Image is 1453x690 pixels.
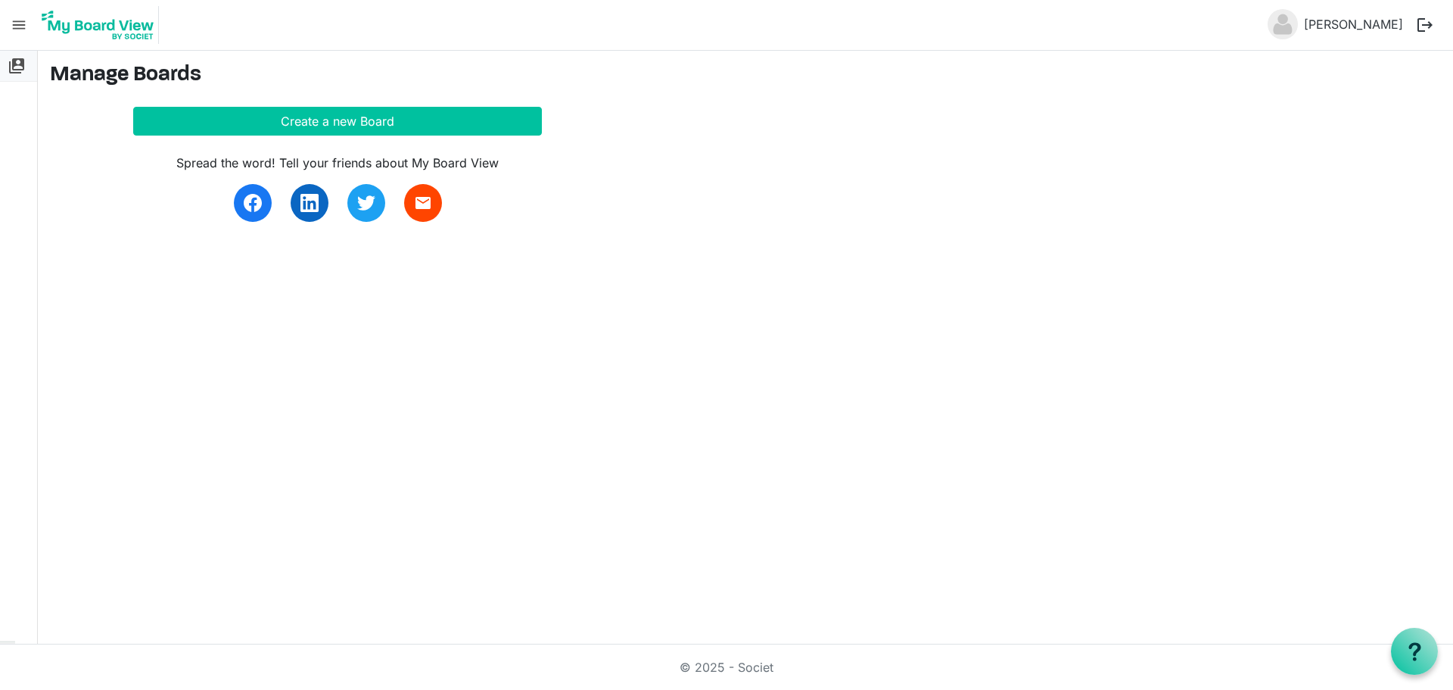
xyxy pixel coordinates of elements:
[133,154,542,172] div: Spread the word! Tell your friends about My Board View
[404,184,442,222] a: email
[133,107,542,136] button: Create a new Board
[37,6,159,44] img: My Board View Logo
[357,194,375,212] img: twitter.svg
[244,194,262,212] img: facebook.svg
[1409,9,1441,41] button: logout
[5,11,33,39] span: menu
[300,194,319,212] img: linkedin.svg
[414,194,432,212] span: email
[1298,9,1409,39] a: [PERSON_NAME]
[680,660,773,675] a: © 2025 - Societ
[37,6,165,44] a: My Board View Logo
[50,63,1441,89] h3: Manage Boards
[1268,9,1298,39] img: no-profile-picture.svg
[8,51,26,81] span: switch_account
